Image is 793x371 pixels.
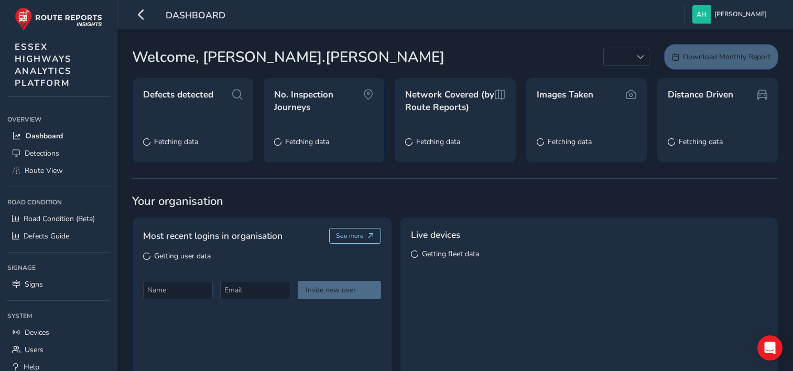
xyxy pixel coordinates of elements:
img: rr logo [15,7,102,31]
a: Road Condition (Beta) [7,210,110,227]
button: See more [329,228,381,244]
span: [PERSON_NAME] [714,5,767,24]
div: System [7,308,110,324]
input: Name [143,281,213,299]
span: Road Condition (Beta) [24,214,95,224]
span: Dashboard [26,131,63,141]
span: Defects detected [143,89,213,101]
a: Dashboard [7,127,110,145]
a: Detections [7,145,110,162]
img: diamond-layout [692,5,711,24]
span: Most recent logins in organisation [143,229,283,243]
span: Fetching data [679,137,723,147]
a: Signs [7,276,110,293]
a: Devices [7,324,110,341]
span: Signs [25,279,43,289]
a: Defects Guide [7,227,110,245]
span: Fetching data [548,137,592,147]
button: [PERSON_NAME] [692,5,770,24]
span: Live devices [411,228,460,242]
div: Signage [7,260,110,276]
span: Welcome, [PERSON_NAME].[PERSON_NAME] [132,46,444,68]
span: Detections [25,148,59,158]
span: Fetching data [154,137,198,147]
div: Road Condition [7,194,110,210]
div: Overview [7,112,110,127]
span: Fetching data [416,137,460,147]
input: Email [220,281,290,299]
div: Open Intercom Messenger [757,335,783,361]
span: Defects Guide [24,231,69,241]
span: Fetching data [285,137,329,147]
span: Network Covered (by Route Reports) [405,89,494,113]
span: Route View [25,166,63,176]
span: See more [336,232,364,240]
span: Dashboard [166,9,225,24]
span: Devices [25,328,49,337]
a: Route View [7,162,110,179]
span: Distance Driven [668,89,733,101]
span: Images Taken [537,89,593,101]
a: Users [7,341,110,358]
span: Users [25,345,44,355]
span: ESSEX HIGHWAYS ANALYTICS PLATFORM [15,41,72,89]
span: Getting fleet data [422,249,479,259]
span: Your organisation [132,193,778,209]
span: Getting user data [154,251,211,261]
span: No. Inspection Journeys [274,89,363,113]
